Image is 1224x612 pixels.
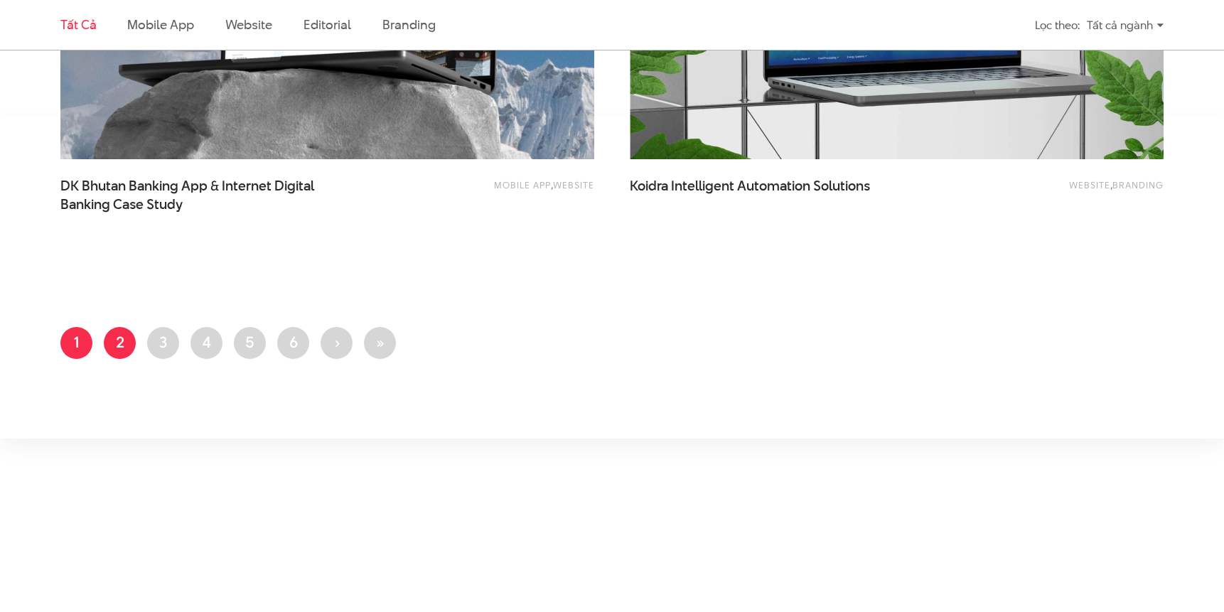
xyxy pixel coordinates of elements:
a: Mobile app [127,16,193,33]
div: , [381,177,594,205]
a: Website [1069,178,1110,191]
span: » [375,331,385,353]
div: , [950,177,1164,205]
a: Website [553,178,594,191]
a: Website [225,16,272,33]
span: Koidra [630,176,668,195]
span: › [334,331,340,353]
a: Branding [1112,178,1164,191]
a: 3 [147,327,179,359]
a: 6 [277,327,309,359]
span: DK Bhutan Banking App & Internet Digital [60,177,345,213]
div: Tất cả ngành [1087,13,1164,38]
a: 2 [104,327,136,359]
a: 5 [234,327,266,359]
a: Koidra Intelligent Automation Solutions [630,177,914,213]
span: Solutions [813,176,870,195]
span: Automation [737,176,810,195]
a: Editorial [304,16,351,33]
a: DK Bhutan Banking App & Internet DigitalBanking Case Study [60,177,345,213]
a: Tất cả [60,16,96,33]
span: Banking Case Study [60,195,183,214]
a: Mobile app [494,178,551,191]
a: Branding [382,16,435,33]
a: 4 [190,327,222,359]
span: Intelligent [671,176,734,195]
div: Lọc theo: [1035,13,1080,38]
